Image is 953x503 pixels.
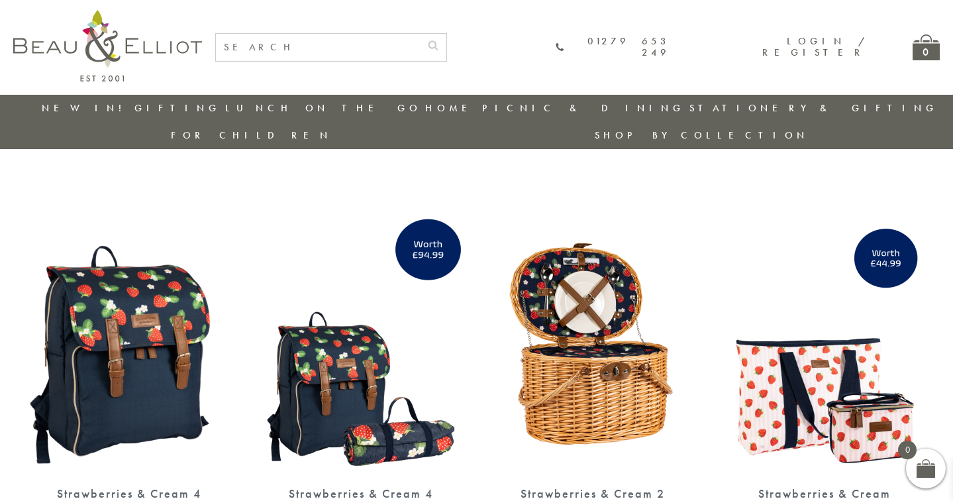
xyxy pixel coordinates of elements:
a: Gifting [134,101,221,115]
a: Lunch On The Go [225,101,421,115]
img: Strawberries & Cream 4 Person Filled Backpack Picnic Set [26,209,232,474]
img: Strawberries & Cream 4 Person Backpack and Picnic Blanket [258,209,464,474]
a: Login / Register [762,34,866,59]
img: logo [13,10,202,82]
a: Stationery & Gifting [689,101,938,115]
a: 01279 653 249 [556,36,669,59]
a: 0 [913,34,940,60]
span: 0 [898,441,917,459]
a: For Children [171,129,332,142]
img: Strawberries & Cream 2 Person Insulated Filled Picnic Basket [490,209,695,474]
a: Picnic & Dining [482,101,685,115]
img: Strawberries & Cream Shoulder Tote & Personal Cool Bag [722,209,927,474]
input: SEARCH [216,34,420,61]
a: Shop by collection [595,129,809,142]
a: Home [425,101,478,115]
a: New in! [42,101,130,115]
